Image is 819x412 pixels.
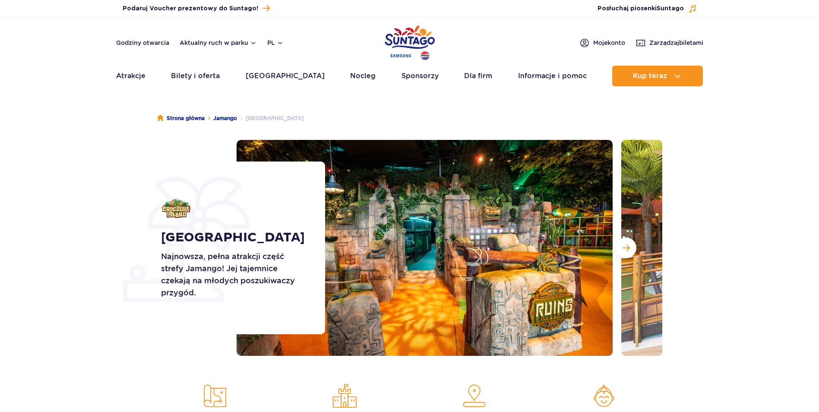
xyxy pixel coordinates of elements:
button: Następny slajd [616,238,636,258]
a: Strona główna [157,114,205,123]
span: Posłuchaj piosenki [598,4,684,13]
span: Suntago [657,6,684,12]
a: Nocleg [350,66,376,86]
a: Zarządzajbiletami [636,38,703,48]
a: Mojekonto [579,38,625,48]
span: Moje konto [593,38,625,47]
a: Godziny otwarcia [116,38,169,47]
h1: [GEOGRAPHIC_DATA] [161,230,306,245]
a: Atrakcje [116,66,145,86]
button: Kup teraz [612,66,703,86]
a: Dla firm [464,66,492,86]
a: [GEOGRAPHIC_DATA] [246,66,325,86]
button: Aktualny ruch w parku [180,39,257,46]
a: Informacje i pomoc [518,66,587,86]
span: Podaruj Voucher prezentowy do Suntago! [123,4,258,13]
li: [GEOGRAPHIC_DATA] [237,114,304,123]
button: pl [267,38,284,47]
button: Posłuchaj piosenkiSuntago [598,4,697,13]
a: Jamango [213,114,237,123]
p: Najnowsza, pełna atrakcji część strefy Jamango! Jej tajemnice czekają na młodych poszukiwaczy prz... [161,250,306,299]
a: Bilety i oferta [171,66,220,86]
a: Sponsorzy [402,66,439,86]
span: Kup teraz [633,72,667,80]
a: Park of Poland [385,22,435,61]
a: Podaruj Voucher prezentowy do Suntago! [123,3,270,14]
span: Zarządzaj biletami [649,38,703,47]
